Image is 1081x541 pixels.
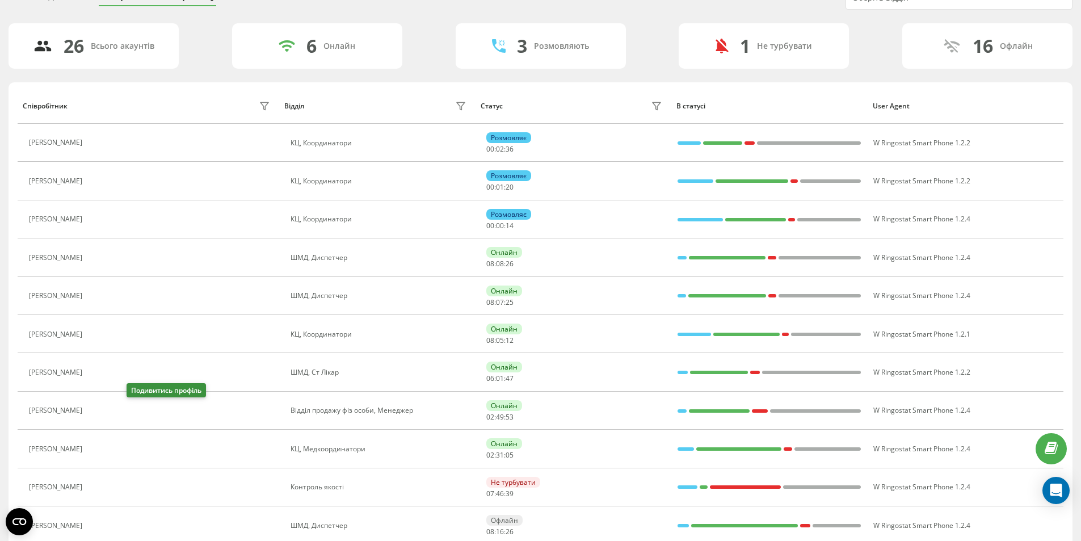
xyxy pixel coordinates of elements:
[486,412,494,422] span: 02
[486,374,494,383] span: 06
[486,528,514,536] div: : :
[486,450,494,460] span: 02
[873,367,970,377] span: W Ringostat Smart Phone 1.2.2
[291,177,469,185] div: КЦ, Координатори
[29,215,85,223] div: [PERSON_NAME]
[486,286,522,296] div: Онлайн
[323,41,355,51] div: Онлайн
[873,444,970,454] span: W Ringostat Smart Phone 1.2.4
[486,438,522,449] div: Онлайн
[284,102,304,110] div: Відділ
[496,412,504,422] span: 49
[91,41,154,51] div: Всього акаунтів
[486,260,514,268] div: : :
[506,259,514,269] span: 26
[506,221,514,230] span: 14
[496,527,504,536] span: 16
[486,145,514,153] div: : :
[29,330,85,338] div: [PERSON_NAME]
[486,222,514,230] div: : :
[486,183,514,191] div: : :
[506,450,514,460] span: 05
[1000,41,1033,51] div: Офлайн
[486,477,540,488] div: Не турбувати
[127,383,206,397] div: Подивитись профіль
[486,490,514,498] div: : :
[29,368,85,376] div: [PERSON_NAME]
[29,406,85,414] div: [PERSON_NAME]
[29,445,85,453] div: [PERSON_NAME]
[486,299,514,307] div: : :
[496,374,504,383] span: 01
[973,35,993,57] div: 16
[873,291,970,300] span: W Ringostat Smart Phone 1.2.4
[291,368,469,376] div: ШМД, Ст Лікар
[291,292,469,300] div: ШМД, Диспетчер
[506,527,514,536] span: 26
[873,176,970,186] span: W Ringostat Smart Phone 1.2.2
[1042,477,1070,504] div: Open Intercom Messenger
[486,451,514,459] div: : :
[23,102,68,110] div: Співробітник
[676,102,862,110] div: В статусі
[496,144,504,154] span: 02
[481,102,503,110] div: Статус
[486,335,494,345] span: 08
[486,144,494,154] span: 00
[873,405,970,415] span: W Ringostat Smart Phone 1.2.4
[873,102,1058,110] div: User Agent
[506,335,514,345] span: 12
[486,247,522,258] div: Онлайн
[496,297,504,307] span: 07
[506,374,514,383] span: 47
[6,508,33,535] button: Open CMP widget
[486,337,514,345] div: : :
[486,413,514,421] div: : :
[506,144,514,154] span: 36
[486,170,531,181] div: Розмовляє
[486,132,531,143] div: Розмовляє
[29,139,85,146] div: [PERSON_NAME]
[486,259,494,269] span: 08
[486,527,494,536] span: 08
[486,182,494,192] span: 00
[486,400,522,411] div: Онлайн
[29,292,85,300] div: [PERSON_NAME]
[496,489,504,498] span: 46
[757,41,812,51] div: Не турбувати
[291,139,469,147] div: КЦ, Координатори
[873,214,970,224] span: W Ringostat Smart Phone 1.2.4
[486,209,531,220] div: Розмовляє
[873,253,970,262] span: W Ringostat Smart Phone 1.2.4
[291,522,469,530] div: ШМД, Диспетчер
[486,297,494,307] span: 08
[306,35,317,57] div: 6
[506,182,514,192] span: 20
[486,375,514,383] div: : :
[486,515,523,526] div: Офлайн
[486,324,522,334] div: Онлайн
[291,330,469,338] div: КЦ, Координатори
[29,483,85,491] div: [PERSON_NAME]
[291,445,469,453] div: КЦ, Медкоординатори
[64,35,84,57] div: 26
[496,450,504,460] span: 31
[486,221,494,230] span: 00
[506,489,514,498] span: 39
[291,406,469,414] div: Відділ продажу фіз особи, Менеджер
[486,362,522,372] div: Онлайн
[29,254,85,262] div: [PERSON_NAME]
[496,259,504,269] span: 08
[534,41,589,51] div: Розмовляють
[29,522,85,530] div: [PERSON_NAME]
[291,215,469,223] div: КЦ, Координатори
[873,329,970,339] span: W Ringostat Smart Phone 1.2.1
[517,35,527,57] div: 3
[291,483,469,491] div: Контроль якості
[291,254,469,262] div: ШМД, Диспетчер
[506,297,514,307] span: 25
[740,35,750,57] div: 1
[873,482,970,492] span: W Ringostat Smart Phone 1.2.4
[506,412,514,422] span: 53
[29,177,85,185] div: [PERSON_NAME]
